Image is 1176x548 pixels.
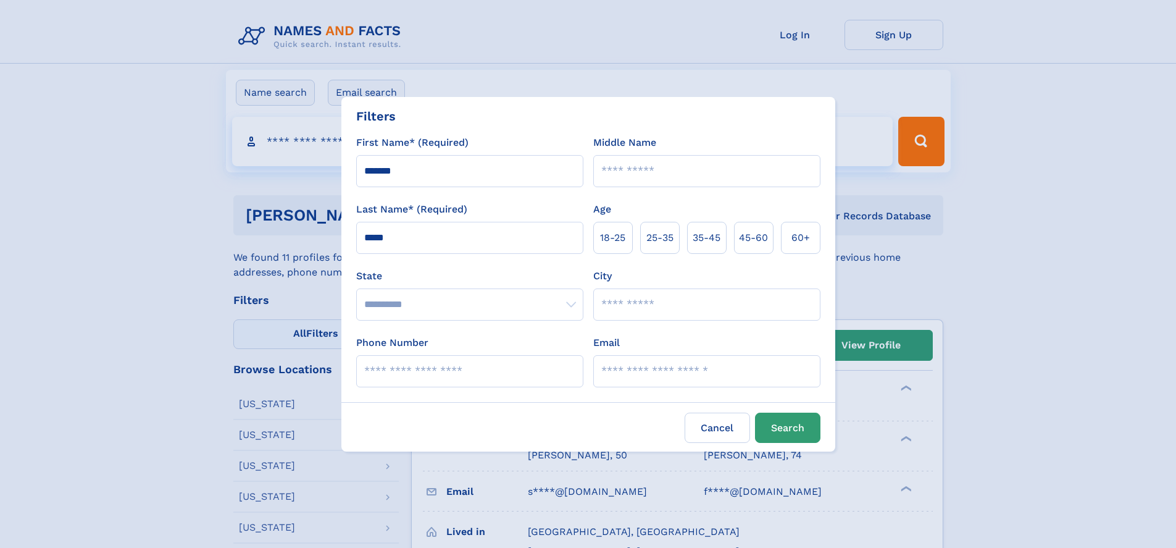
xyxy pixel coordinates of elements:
span: 45‑60 [739,230,768,245]
span: 60+ [791,230,810,245]
span: 25‑35 [646,230,673,245]
label: State [356,269,583,284]
label: Middle Name [593,135,656,150]
label: First Name* (Required) [356,135,469,150]
label: City [593,269,612,284]
label: Last Name* (Required) [356,202,467,217]
span: 35‑45 [693,230,720,245]
button: Search [755,413,820,443]
div: Filters [356,107,396,125]
span: 18‑25 [600,230,625,245]
label: Email [593,335,620,350]
label: Cancel [685,413,750,443]
label: Age [593,202,611,217]
label: Phone Number [356,335,428,350]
